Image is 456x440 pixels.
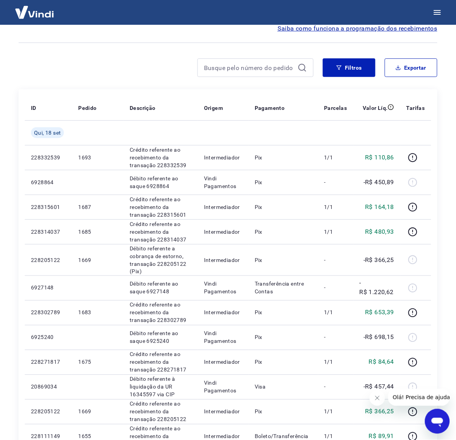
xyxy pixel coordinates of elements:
[130,400,192,423] p: Crédito referente ao recebimento da transação 228205122
[324,104,347,112] p: Parcelas
[388,389,450,406] iframe: Mensagem da empresa
[78,104,96,112] p: Pedido
[31,383,66,391] p: 20869034
[255,178,312,186] p: Pix
[255,228,312,236] p: Pix
[31,228,66,236] p: 228314037
[323,58,375,77] button: Filtros
[365,308,394,317] p: R$ 653,39
[370,390,385,406] iframe: Fechar mensagem
[363,333,394,342] p: -R$ 698,15
[255,383,312,391] p: Visa
[324,383,347,391] p: -
[363,255,394,265] p: -R$ 366,25
[204,408,242,416] p: Intermediador
[406,104,425,112] p: Tarifas
[130,330,192,345] p: Débito referente ao saque 6925240
[204,203,242,211] p: Intermediador
[360,279,394,297] p: -R$ 1.220,62
[31,104,36,112] p: ID
[204,280,242,296] p: Vindi Pagamentos
[204,104,223,112] p: Origem
[255,154,312,161] p: Pix
[204,175,242,190] p: Vindi Pagamentos
[204,379,242,395] p: Vindi Pagamentos
[255,256,312,264] p: Pix
[363,382,394,392] p: -R$ 457,44
[204,228,242,236] p: Intermediador
[130,146,192,169] p: Crédito referente ao recebimento da transação 228332539
[31,358,66,366] p: 228271817
[31,334,66,341] p: 6925240
[130,104,156,112] p: Descrição
[204,330,242,345] p: Vindi Pagamentos
[130,195,192,219] p: Crédito referente ao recebimento da transação 228315601
[204,154,242,161] p: Intermediador
[365,153,394,162] p: R$ 110,86
[204,62,295,74] input: Busque pelo número do pedido
[78,256,117,264] p: 1669
[78,358,117,366] p: 1675
[324,203,347,211] p: 1/1
[324,178,347,186] p: -
[130,301,192,324] p: Crédito referente ao recebimento da transação 228302789
[130,220,192,243] p: Crédito referente ao recebimento da transação 228314037
[255,408,312,416] p: Pix
[78,203,117,211] p: 1687
[363,178,394,187] p: -R$ 450,89
[324,334,347,341] p: -
[31,256,66,264] p: 228205122
[255,334,312,341] p: Pix
[204,256,242,264] p: Intermediador
[324,154,347,161] p: 1/1
[324,358,347,366] p: 1/1
[324,408,347,416] p: 1/1
[255,280,312,296] p: Transferência entre Contas
[130,175,192,190] p: Débito referente ao saque 6928864
[369,358,394,367] p: R$ 84,64
[31,203,66,211] p: 228315601
[78,228,117,236] p: 1685
[31,309,66,317] p: 228302789
[5,5,65,12] span: Olá! Precisa de ajuda?
[204,358,242,366] p: Intermediador
[255,358,312,366] p: Pix
[363,104,388,112] p: Valor Líq.
[425,409,450,434] iframe: Botão para abrir a janela de mensagens
[255,104,285,112] p: Pagamento
[324,284,347,292] p: -
[204,309,242,317] p: Intermediador
[130,375,192,399] p: Débito referente à liquidação da UR 16345597 via CIP
[324,228,347,236] p: 1/1
[365,407,394,416] p: R$ 366,25
[324,256,347,264] p: -
[324,309,347,317] p: 1/1
[130,280,192,296] p: Débito referente ao saque 6927148
[365,227,394,236] p: R$ 480,93
[365,202,394,212] p: R$ 164,18
[31,154,66,161] p: 228332539
[255,203,312,211] p: Pix
[34,129,61,137] span: Qui, 18 set
[31,178,66,186] p: 6928864
[78,309,117,317] p: 1683
[385,58,437,77] button: Exportar
[9,0,60,24] img: Vindi
[78,408,117,416] p: 1669
[278,24,437,33] a: Saiba como funciona a programação dos recebimentos
[130,351,192,374] p: Crédito referente ao recebimento da transação 228271817
[255,309,312,317] p: Pix
[78,154,117,161] p: 1693
[130,245,192,276] p: Débito referente a cobrança de estorno, transação 228205122 (Pix)
[31,284,66,292] p: 6927148
[31,408,66,416] p: 228205122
